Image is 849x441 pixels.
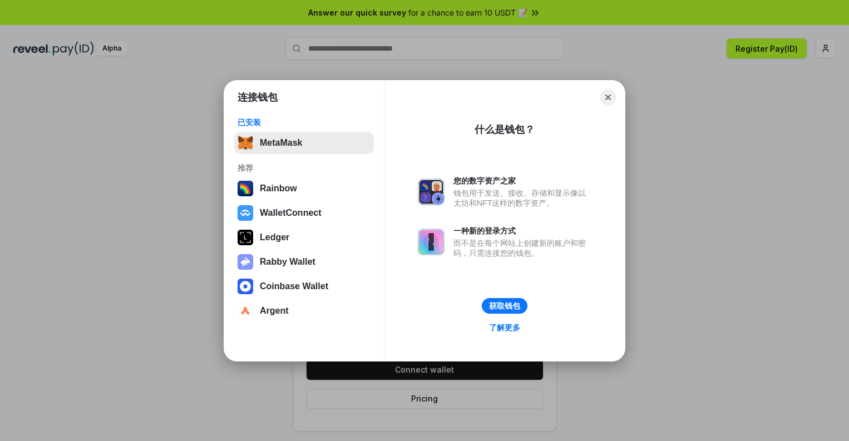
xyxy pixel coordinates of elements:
div: 推荐 [238,163,371,173]
h1: 连接钱包 [238,91,278,104]
div: Ledger [260,232,289,242]
div: 一种新的登录方式 [453,226,591,236]
img: svg+xml,%3Csvg%20fill%3D%22none%22%20height%3D%2233%22%20viewBox%3D%220%200%2035%2033%22%20width%... [238,135,253,151]
img: svg+xml,%3Csvg%20width%3D%2228%22%20height%3D%2228%22%20viewBox%3D%220%200%2028%2028%22%20fill%3D... [238,205,253,221]
div: Argent [260,306,289,316]
button: 获取钱包 [482,298,527,314]
div: 了解更多 [489,323,520,333]
div: MetaMask [260,138,302,148]
img: svg+xml,%3Csvg%20width%3D%22120%22%20height%3D%22120%22%20viewBox%3D%220%200%20120%20120%22%20fil... [238,181,253,196]
div: Rabby Wallet [260,257,315,267]
img: svg+xml,%3Csvg%20xmlns%3D%22http%3A%2F%2Fwww.w3.org%2F2000%2Fsvg%22%20fill%3D%22none%22%20viewBox... [418,229,445,255]
img: svg+xml,%3Csvg%20xmlns%3D%22http%3A%2F%2Fwww.w3.org%2F2000%2Fsvg%22%20fill%3D%22none%22%20viewBox... [238,254,253,270]
div: 而不是在每个网站上创建新的账户和密码，只需连接您的钱包。 [453,238,591,258]
button: Close [600,90,616,105]
button: WalletConnect [234,202,374,224]
img: svg+xml,%3Csvg%20xmlns%3D%22http%3A%2F%2Fwww.w3.org%2F2000%2Fsvg%22%20fill%3D%22none%22%20viewBox... [418,179,445,205]
div: Coinbase Wallet [260,281,328,291]
button: Argent [234,300,374,322]
button: Rabby Wallet [234,251,374,273]
a: 了解更多 [482,320,527,335]
div: 获取钱包 [489,301,520,311]
button: Coinbase Wallet [234,275,374,298]
div: 已安装 [238,117,371,127]
div: WalletConnect [260,208,322,218]
button: Rainbow [234,177,374,200]
img: svg+xml,%3Csvg%20width%3D%2228%22%20height%3D%2228%22%20viewBox%3D%220%200%2028%2028%22%20fill%3D... [238,279,253,294]
img: svg+xml,%3Csvg%20width%3D%2228%22%20height%3D%2228%22%20viewBox%3D%220%200%2028%2028%22%20fill%3D... [238,303,253,319]
div: 什么是钱包？ [475,123,535,136]
img: svg+xml,%3Csvg%20xmlns%3D%22http%3A%2F%2Fwww.w3.org%2F2000%2Fsvg%22%20width%3D%2228%22%20height%3... [238,230,253,245]
button: MetaMask [234,132,374,154]
button: Ledger [234,226,374,249]
div: Rainbow [260,184,297,194]
div: 钱包用于发送、接收、存储和显示像以太坊和NFT这样的数字资产。 [453,188,591,208]
div: 您的数字资产之家 [453,176,591,186]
